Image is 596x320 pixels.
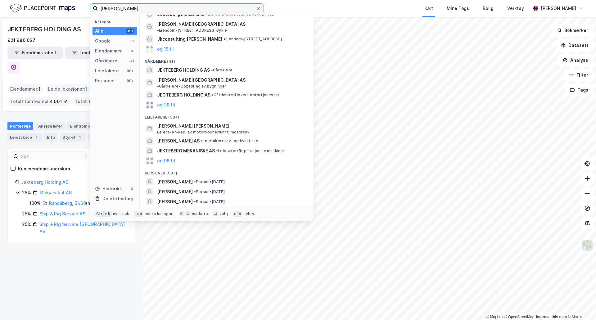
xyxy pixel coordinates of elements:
span: [PERSON_NAME] [157,198,193,205]
span: • [157,84,159,88]
span: • [194,189,196,194]
a: Ship & Rig Service AS [39,211,85,216]
iframe: Chat Widget [565,290,596,320]
div: [PERSON_NAME] [541,5,576,12]
span: Leietaker • Reparasjon av maskiner [216,148,285,153]
div: Totalt byggareal : [72,97,129,106]
span: • [194,179,196,184]
div: 25% [22,221,31,228]
span: Gårdeiere [211,68,233,73]
a: Ship & Rig Service [GEOGRAPHIC_DATA] AS [39,222,125,234]
span: • [206,12,208,16]
span: Eiendom • [STREET_ADDRESS] [223,37,282,42]
div: Styret [60,133,85,142]
span: 4 001 ㎡ [50,98,67,105]
button: og 38 til [157,101,175,109]
div: Alle [95,27,103,35]
button: og 15 til [157,45,174,53]
img: Z [581,240,593,251]
div: 1 [33,134,39,140]
div: 99+ [126,78,134,83]
div: Aksjonærer [36,122,65,130]
button: Analyse [558,54,594,66]
div: 99+ [126,29,134,34]
div: 99+ [126,68,134,73]
div: velg [219,211,228,216]
div: 100% [29,200,41,207]
div: Info [44,133,57,142]
span: [PERSON_NAME] AS [157,137,200,145]
span: [PERSON_NAME] [157,188,193,196]
div: neste kategori [145,211,174,216]
div: 0 [129,48,134,53]
input: Søk [18,152,86,161]
div: markere [192,211,208,216]
span: Gårdeiere • Hovedkontortjenester [212,92,279,97]
button: Filter [564,69,594,81]
span: Leietaker • Rep. av motorvogner/unnt. motorsyk. [157,130,251,135]
div: 0 [129,186,134,191]
div: Mine Tags [447,5,469,12]
div: Kategori [95,20,137,24]
div: 41 [129,58,134,63]
img: logo.f888ab2527a4732fd821a326f86c7f29.svg [10,3,75,14]
span: • [223,37,225,41]
div: ( hjemmelshaver ) [49,200,122,207]
button: og 96 til [157,157,175,165]
div: Leietakere (99+) [140,110,314,121]
div: 25% [22,189,31,196]
a: Improve this map [536,315,567,319]
span: Leietaker • Hav- og kystfiske [201,138,259,143]
span: [PERSON_NAME] [PERSON_NAME] [157,122,306,130]
div: Totalt tomteareal : [8,97,70,106]
button: Leietakertabell [65,47,120,59]
span: Person • [DATE] [194,189,225,194]
div: 921 980 027 [7,37,35,44]
button: Eiendomstabell [7,47,63,59]
span: • [194,199,196,204]
div: Historikk [95,185,122,192]
button: Tags [565,84,594,96]
div: Google [95,37,111,45]
div: 25% [22,210,31,218]
div: Bolig [483,5,494,12]
span: 1 [38,85,41,93]
div: nytt søk [113,211,129,216]
div: Kart [424,5,433,12]
span: Person • [DATE] [194,199,225,204]
span: Eiendom • [STREET_ADDRESS] Bykle [157,28,227,33]
div: Eiendommer [67,122,106,130]
div: Leietakere [95,67,119,74]
div: Transaksjoner [88,133,130,142]
div: JEKTEBERG HOLDING AS [7,24,82,34]
span: [PERSON_NAME][GEOGRAPHIC_DATA] AS [157,20,246,28]
span: Person • [DATE] [194,179,225,184]
div: avbryt [243,211,256,216]
span: JEKTEBERG MEKANISKE AS [157,147,215,155]
div: 1 [77,134,83,140]
div: tab [134,211,143,217]
a: OpenStreetMap [504,315,535,319]
div: Leide lokasjoner : [46,84,90,94]
span: [PERSON_NAME][GEOGRAPHIC_DATA] AS [157,76,246,84]
a: Mekjarvik 4 AS [39,190,72,195]
span: Jkconsulting [PERSON_NAME] [157,35,222,43]
span: • [216,148,218,153]
div: esc [233,211,242,217]
span: 1 [85,85,87,93]
div: Personer [95,77,115,84]
a: Mapbox [486,315,503,319]
div: Delete history [102,195,133,202]
span: • [157,28,159,33]
button: Bokmerker [552,24,594,37]
div: Portefølje [7,122,33,130]
div: Verktøy [507,5,524,12]
div: Kun eiendoms-eierskap [18,165,70,173]
div: Kontrollprogram for chat [565,290,596,320]
span: [PERSON_NAME] [157,178,193,186]
div: 18 [129,38,134,43]
span: JEKTEBERG HOLDING AS [157,66,210,74]
div: Gårdeiere (41) [140,54,314,65]
div: Leietakere [7,133,42,142]
input: Søk på adresse, matrikkel, gårdeiere, leietakere eller personer [98,4,256,13]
